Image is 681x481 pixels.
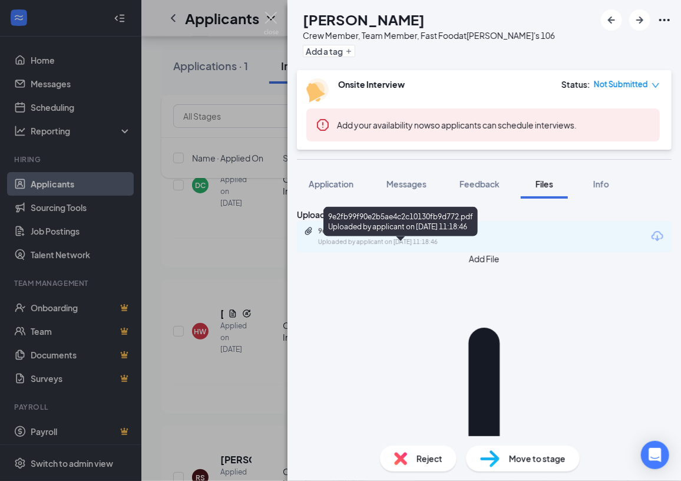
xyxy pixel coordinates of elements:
button: PlusAdd a tag [303,45,355,57]
svg: Plus [345,48,352,55]
div: Uploaded by applicant on [DATE] 11:18:46 [318,238,495,247]
div: Open Intercom Messenger [641,441,669,469]
svg: Paperclip [304,226,313,236]
span: Reject [416,452,442,465]
span: Not Submitted [594,78,648,90]
span: Application [309,179,353,189]
svg: Ellipses [657,13,672,27]
b: Onsite Interview [338,79,405,90]
span: Feedback [459,179,500,189]
svg: ArrowLeftNew [604,13,619,27]
svg: ArrowRight [633,13,647,27]
span: Files [535,179,553,189]
span: down [652,81,660,90]
button: ArrowRight [629,9,650,31]
div: 9e2fb99f90e2b5ae4c2c10130fb9d772.pdf Uploaded by applicant on [DATE] 11:18:46 [323,207,478,236]
a: Paperclip9e2fb99f90e2b5ae4c2c10130fb9d772.pdfUploaded by applicant on [DATE] 11:18:46 [304,226,495,247]
span: so applicants can schedule interviews. [337,120,577,130]
div: 9e2fb99f90e2b5ae4c2c10130fb9d772.pdf [318,226,483,236]
div: Status : [561,78,590,90]
span: Info [593,179,609,189]
span: Messages [386,179,427,189]
svg: Error [316,118,330,132]
div: Crew Member, Team Member, Fast Food at [PERSON_NAME]'s 106 [303,29,555,41]
div: Upload Resume [297,208,672,221]
span: Move to stage [509,452,566,465]
svg: Download [650,229,665,243]
h1: [PERSON_NAME] [303,9,425,29]
button: ArrowLeftNew [601,9,622,31]
button: Add your availability now [337,119,431,131]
